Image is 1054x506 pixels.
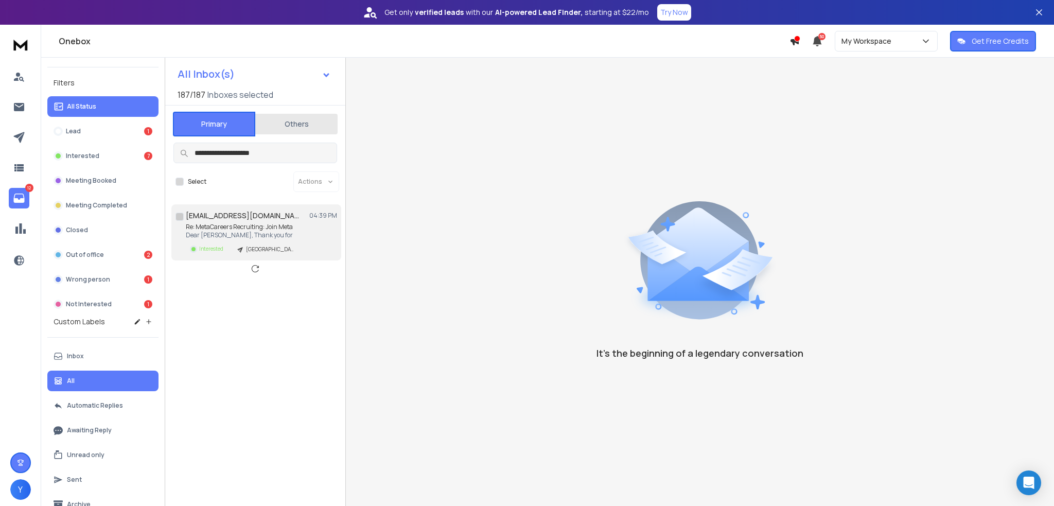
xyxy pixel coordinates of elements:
[47,245,159,265] button: Out of office2
[178,89,205,101] span: 187 / 187
[47,395,159,416] button: Automatic Replies
[67,402,123,410] p: Automatic Replies
[47,294,159,315] button: Not Interested1
[169,64,339,84] button: All Inbox(s)
[66,201,127,210] p: Meeting Completed
[47,469,159,490] button: Sent
[66,177,116,185] p: Meeting Booked
[47,220,159,240] button: Closed
[144,127,152,135] div: 1
[657,4,691,21] button: Try Now
[10,479,31,500] button: Y
[47,146,159,166] button: Interested7
[47,121,159,142] button: Lead1
[384,7,649,18] p: Get only with our starting at $22/mo
[59,35,789,47] h1: Onebox
[67,451,104,459] p: Unread only
[309,212,337,220] p: 04:39 PM
[47,269,159,290] button: Wrong person1
[186,211,299,221] h1: [EMAIL_ADDRESS][DOMAIN_NAME]
[207,89,273,101] h3: Inboxes selected
[660,7,688,18] p: Try Now
[67,426,112,434] p: Awaiting Reply
[47,76,159,90] h3: Filters
[818,33,825,40] span: 50
[66,152,99,160] p: Interested
[144,275,152,284] div: 1
[47,445,159,465] button: Unread only
[144,300,152,308] div: 1
[66,127,81,135] p: Lead
[950,31,1036,51] button: Get Free Credits
[173,112,255,136] button: Primary
[246,246,295,253] p: [GEOGRAPHIC_DATA] + [GEOGRAPHIC_DATA] [DATE]
[596,346,803,360] p: It’s the beginning of a legendary conversation
[178,69,235,79] h1: All Inbox(s)
[841,36,895,46] p: My Workspace
[47,195,159,216] button: Meeting Completed
[199,245,223,253] p: Interested
[67,476,82,484] p: Sent
[67,377,75,385] p: All
[66,251,104,259] p: Out of office
[144,251,152,259] div: 2
[255,113,338,135] button: Others
[10,35,31,54] img: logo
[54,317,105,327] h3: Custom Labels
[67,102,96,111] p: All Status
[144,152,152,160] div: 7
[47,170,159,191] button: Meeting Booked
[67,352,84,360] p: Inbox
[66,300,112,308] p: Not Interested
[495,7,583,18] strong: AI-powered Lead Finder,
[47,346,159,367] button: Inbox
[972,36,1029,46] p: Get Free Credits
[415,7,464,18] strong: verified leads
[47,371,159,391] button: All
[188,178,206,186] label: Select
[66,226,88,234] p: Closed
[1016,470,1041,495] div: Open Intercom Messenger
[186,231,302,239] p: Dear [PERSON_NAME], Thank you for
[25,184,33,192] p: 12
[186,223,302,231] p: Re: MetaCareers Recruiting: Join Meta
[9,188,29,208] a: 12
[47,420,159,441] button: Awaiting Reply
[47,96,159,117] button: All Status
[66,275,110,284] p: Wrong person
